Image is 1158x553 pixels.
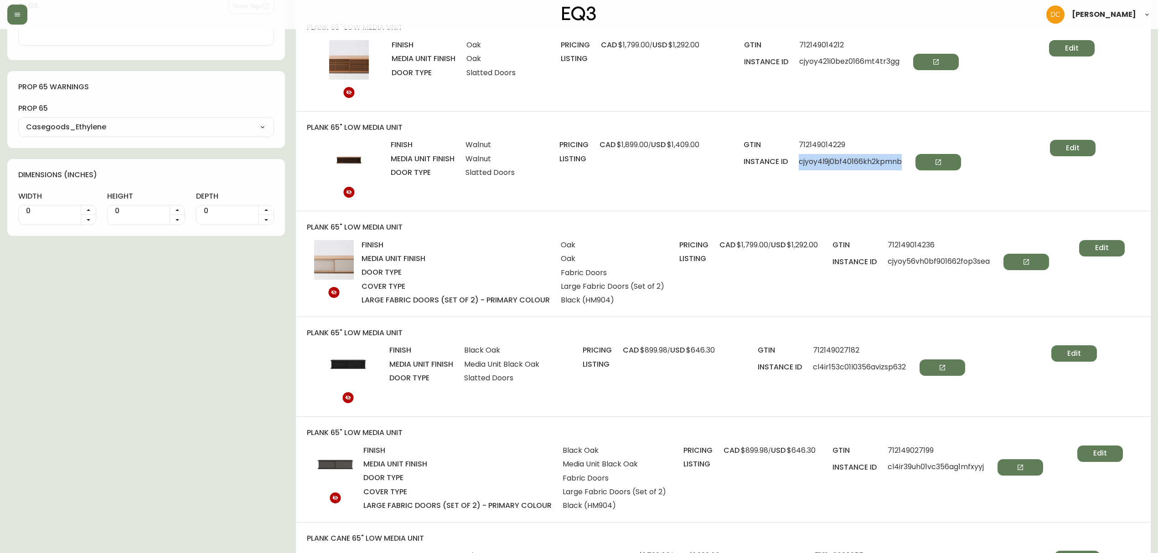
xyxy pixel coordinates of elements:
[601,40,617,50] span: cad
[1051,345,1097,362] button: Edit
[389,373,453,383] h4: door type
[465,141,515,149] span: Walnut
[315,445,355,485] img: 5c703a01-5a20-4a5b-b21d-d517b6270279.jpg
[799,54,959,70] span: cjyoy421i0bez0166mt4tr3gg
[600,140,699,150] span: /
[1050,140,1096,156] button: Edit
[670,345,685,355] span: usd
[561,269,664,277] span: Fabric Doors
[1065,43,1079,53] span: Edit
[1093,448,1107,458] span: Edit
[465,155,515,163] span: Walnut
[561,54,590,64] h4: listing
[813,359,965,376] span: cl4ir153c01l0356avizsp632
[719,240,735,250] span: cad
[683,459,713,469] h4: listing
[329,140,369,179] img: 07de362c-4927-4569-a3c3-7457a71fd1d0Optional[plank-walnut-media-unit-low-65].jpg
[1046,5,1065,24] img: 7eb451d6983258353faa3212700b340b
[307,533,1140,543] h4: plank cane 65" low media unit
[651,139,666,150] span: usd
[561,296,664,304] span: Black (HM904)
[559,154,589,164] h4: listing
[392,40,455,50] h4: finish
[787,445,816,456] span: $646.30
[771,240,786,250] span: usd
[328,287,340,298] svg: Hidden
[18,103,274,113] label: prop 65
[363,501,552,511] h4: large fabric doors (set of 2) - primary colour
[389,345,453,355] h4: finish
[362,282,550,292] h4: cover type
[1066,143,1080,153] span: Edit
[330,492,341,503] svg: Hidden
[832,445,877,456] h4: gtin
[758,362,802,372] h4: instance id
[744,140,788,150] h4: gtin
[392,54,455,64] h4: media unit finish
[559,140,589,150] h4: pricing
[758,345,802,355] h4: gtin
[601,40,699,50] span: /
[363,487,552,497] h4: cover type
[667,139,699,150] span: $1,409.00
[618,40,650,50] span: $1,799.00
[1072,11,1136,18] span: [PERSON_NAME]
[563,488,666,496] span: Large Fabric Doors (Set of 2)
[888,446,1043,455] span: 712149027199
[583,359,612,369] h4: listing
[744,157,788,167] h4: instance id
[686,345,715,355] span: $646.30
[813,346,965,354] span: 712149027182
[888,241,1049,249] span: 712149014236
[1049,40,1095,56] button: Edit
[888,459,1043,476] span: cl4ir39uh01vc356ag1mfxyyj
[724,445,739,456] span: cad
[391,154,455,164] h4: media unit finish
[832,240,877,250] h4: gtin
[679,240,708,250] h4: pricing
[787,240,818,250] span: $1,292.00
[1067,348,1081,358] span: Edit
[196,191,274,201] label: depth
[563,474,666,482] span: Fabric Doors
[719,240,818,250] span: /
[799,141,961,149] span: 712149014229
[561,282,664,291] span: Large Fabric Doors (Set of 2)
[391,168,455,178] h4: door type
[362,295,550,305] h4: large fabric doors (set of 2) - primary colour
[363,459,552,469] h4: media unit finish
[18,170,267,180] h4: dimensions (inches)
[652,40,667,50] span: usd
[314,240,354,280] img: 80c4abe8-e535-4f9e-9e58-99d346436afa.jpg
[563,460,666,468] span: Media Unit Black Oak
[466,69,516,77] span: Slatted Doors
[1095,243,1109,253] span: Edit
[362,240,550,250] h4: finish
[1077,445,1123,462] button: Edit
[363,445,552,456] h4: finish
[668,40,699,50] span: $1,292.00
[362,267,550,277] h4: door type
[799,41,959,49] span: 712149014212
[307,123,1140,133] h4: plank 65" low media unit
[561,40,590,50] h4: pricing
[683,445,713,456] h4: pricing
[363,473,552,483] h4: door type
[464,360,539,369] span: Media Unit Black Oak
[391,140,455,150] h4: finish
[617,139,648,150] span: $1,899.00
[1079,240,1125,256] button: Edit
[389,359,453,369] h4: media unit finish
[561,241,664,249] span: Oak
[832,462,877,472] h4: instance id
[724,445,816,456] span: /
[888,254,1049,270] span: cjyoy56vh0bf901662fop3sea
[679,254,708,264] h4: listing
[466,41,516,49] span: Oak
[328,345,368,385] img: aab7979b-b894-426b-a67f-5e1683c50405.jpg
[307,222,1140,232] h4: plank 65" low media unit
[343,187,355,198] svg: Hidden
[737,240,768,250] span: $1,799.00
[771,445,786,456] span: usd
[464,346,539,354] span: Black Oak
